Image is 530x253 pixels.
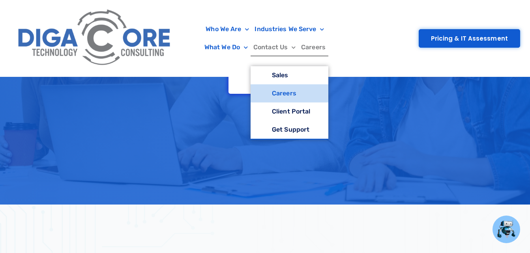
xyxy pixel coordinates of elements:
[14,4,176,73] img: Digacore Logo
[251,38,298,56] a: Contact Us
[251,66,328,140] ul: Contact Us
[251,121,328,139] a: Get Support
[202,38,251,56] a: What We Do
[180,20,350,56] nav: Menu
[252,20,327,38] a: Industries We Serve
[431,35,508,41] span: Pricing & IT Assessment
[251,66,328,84] a: Sales
[298,38,328,56] a: Careers
[251,102,328,121] a: Client Portal
[419,29,520,48] a: Pricing & IT Assessment
[228,72,301,94] a: d
[251,84,328,102] a: Careers
[203,20,252,38] a: Who We Are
